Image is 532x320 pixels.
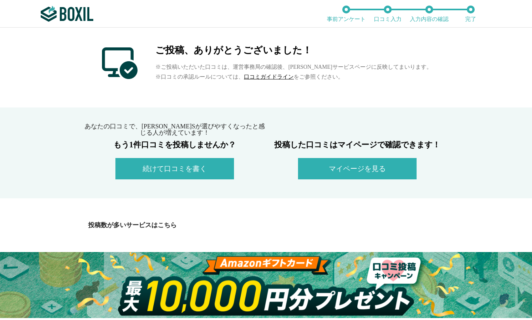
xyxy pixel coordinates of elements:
[155,45,432,55] h2: ご投稿、ありがとうございました！
[115,158,234,179] button: 続けて口コミを書く
[244,74,294,80] a: 口コミガイドライン
[155,72,432,82] p: ※口コミの承認ルールについては、 をご参照ください。
[408,6,450,22] li: 入力内容の確認
[298,166,417,172] a: マイページを見る
[450,6,491,22] li: 完了
[298,158,417,179] button: マイページを見る
[85,123,265,136] span: あなたの口コミで、[PERSON_NAME]Sが選びやすくなったと感じる人が増えています！
[83,141,266,149] h3: もう1件口コミを投稿しませんか？
[155,62,432,72] p: ※ご投稿いただいた口コミは、運営事務局の確認後、[PERSON_NAME]サービスページに反映してまいります。
[325,6,367,22] li: 事前アンケート
[41,6,93,22] img: ボクシルSaaS_ロゴ
[88,222,449,228] div: 投稿数が多いサービスはこちら
[115,166,234,172] a: 続けて口コミを書く
[266,141,449,149] h3: 投稿した口コミはマイページで確認できます！
[367,6,408,22] li: 口コミ入力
